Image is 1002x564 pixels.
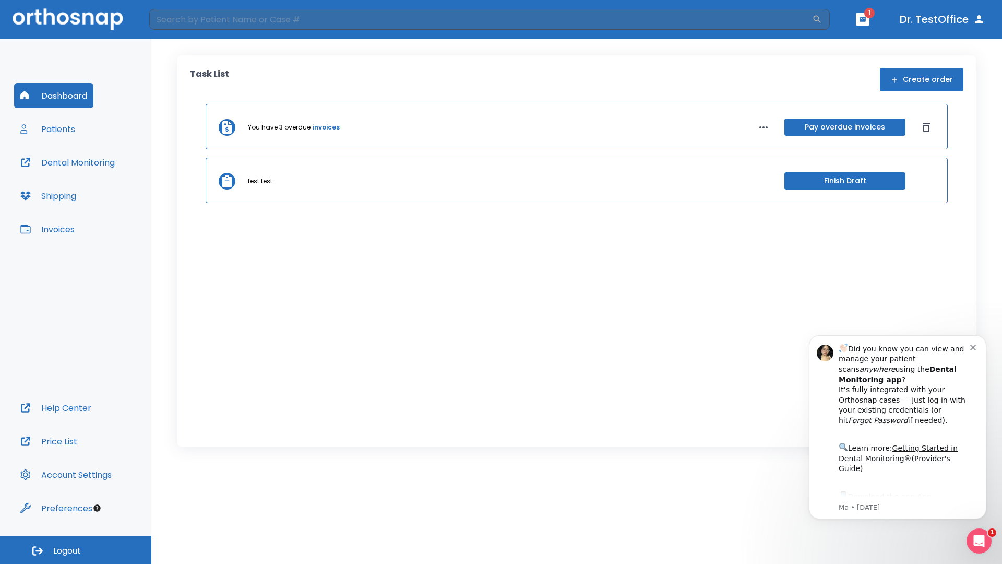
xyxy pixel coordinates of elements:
[190,68,229,91] p: Task List
[967,528,992,554] iframe: Intercom live chat
[14,83,93,108] button: Dashboard
[784,119,905,136] button: Pay overdue invoices
[313,123,340,132] a: invoices
[45,183,177,193] p: Message from Ma, sent 1w ago
[14,183,82,208] button: Shipping
[248,123,311,132] p: You have 3 overdue
[793,320,1002,536] iframe: Intercom notifications message
[14,395,98,420] button: Help Center
[14,150,121,175] button: Dental Monitoring
[149,9,812,30] input: Search by Patient Name or Case #
[918,119,935,136] button: Dismiss
[45,170,177,224] div: Download the app: | ​ Let us know if you need help getting started!
[896,10,989,29] button: Dr. TestOffice
[248,177,272,186] p: test test
[14,217,81,242] button: Invoices
[14,462,118,487] button: Account Settings
[92,503,102,513] div: Tooltip anchor
[880,68,963,91] button: Create order
[988,528,996,537] span: 1
[14,429,83,454] button: Price List
[53,545,81,557] span: Logout
[14,116,81,142] button: Patients
[864,8,875,18] span: 1
[45,173,138,192] a: App Store
[14,496,99,521] button: Preferences
[784,172,905,190] button: Finish Draft
[13,8,123,30] img: Orthosnap
[177,22,185,31] button: Dismiss notification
